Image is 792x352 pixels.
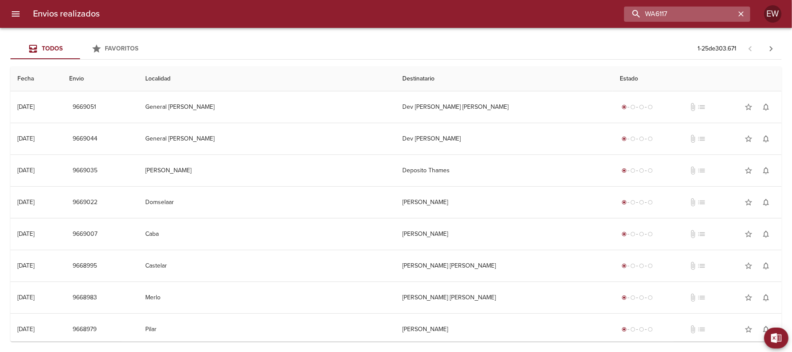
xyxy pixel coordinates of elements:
[10,38,150,59] div: Tabs Envios
[688,198,697,207] span: No tiene documentos adjuntos
[740,162,757,179] button: Agregar a favoritos
[639,168,644,173] span: radio_button_unchecked
[69,163,101,179] button: 9669035
[688,325,697,334] span: No tiene documentos adjuntos
[620,198,655,207] div: Generado
[639,231,644,237] span: radio_button_unchecked
[648,263,653,268] span: radio_button_unchecked
[73,292,97,303] span: 9668983
[73,197,97,208] span: 9669022
[688,293,697,302] span: No tiene documentos adjuntos
[648,231,653,237] span: radio_button_unchecked
[62,67,138,91] th: Envio
[395,123,613,154] td: Dev [PERSON_NAME]
[138,282,395,313] td: Merlo
[697,325,706,334] span: No tiene pedido asociado
[620,293,655,302] div: Generado
[744,325,753,334] span: star_border
[740,289,757,306] button: Agregar a favoritos
[744,261,753,270] span: star_border
[138,91,395,123] td: General [PERSON_NAME]
[17,325,34,333] div: [DATE]
[624,7,735,22] input: buscar
[757,321,775,338] button: Activar notificaciones
[757,225,775,243] button: Activar notificaciones
[744,198,753,207] span: star_border
[762,230,770,238] span: notifications_none
[69,194,101,211] button: 9669022
[622,295,627,300] span: radio_button_checked
[639,200,644,205] span: radio_button_unchecked
[639,136,644,141] span: radio_button_unchecked
[73,261,97,272] span: 9668995
[395,187,613,218] td: [PERSON_NAME]
[69,322,100,338] button: 9668979
[622,104,627,110] span: radio_button_checked
[630,231,635,237] span: radio_button_unchecked
[620,134,655,143] div: Generado
[697,293,706,302] span: No tiene pedido asociado
[762,293,770,302] span: notifications_none
[622,168,627,173] span: radio_button_checked
[757,130,775,148] button: Activar notificaciones
[697,134,706,143] span: No tiene pedido asociado
[744,166,753,175] span: star_border
[17,103,34,111] div: [DATE]
[639,263,644,268] span: radio_button_unchecked
[648,104,653,110] span: radio_button_unchecked
[138,314,395,345] td: Pilar
[697,261,706,270] span: No tiene pedido asociado
[17,294,34,301] div: [DATE]
[620,261,655,270] div: Generado
[622,327,627,332] span: radio_button_checked
[762,166,770,175] span: notifications_none
[648,327,653,332] span: radio_button_unchecked
[622,200,627,205] span: radio_button_checked
[630,104,635,110] span: radio_button_unchecked
[744,293,753,302] span: star_border
[764,328,789,349] button: Exportar Excel
[639,327,644,332] span: radio_button_unchecked
[5,3,26,24] button: menu
[138,250,395,282] td: Castelar
[395,250,613,282] td: [PERSON_NAME] [PERSON_NAME]
[622,263,627,268] span: radio_button_checked
[688,166,697,175] span: No tiene documentos adjuntos
[73,165,97,176] span: 9669035
[697,230,706,238] span: No tiene pedido asociado
[33,7,100,21] h6: Envios realizados
[630,263,635,268] span: radio_button_unchecked
[69,290,100,306] button: 9668983
[639,295,644,300] span: radio_button_unchecked
[740,257,757,275] button: Agregar a favoritos
[395,67,613,91] th: Destinatario
[138,67,395,91] th: Localidad
[395,218,613,250] td: [PERSON_NAME]
[620,325,655,334] div: Generado
[10,67,62,91] th: Fecha
[697,198,706,207] span: No tiene pedido asociado
[73,134,97,144] span: 9669044
[639,104,644,110] span: radio_button_unchecked
[698,44,736,53] p: 1 - 25 de 303.671
[757,257,775,275] button: Activar notificaciones
[762,134,770,143] span: notifications_none
[620,166,655,175] div: Generado
[73,324,97,335] span: 9668979
[620,230,655,238] div: Generado
[69,226,101,242] button: 9669007
[648,168,653,173] span: radio_button_unchecked
[42,45,63,52] span: Todos
[17,262,34,269] div: [DATE]
[764,5,782,23] div: EW
[17,198,34,206] div: [DATE]
[740,98,757,116] button: Agregar a favoritos
[762,325,770,334] span: notifications_none
[757,289,775,306] button: Activar notificaciones
[105,45,139,52] span: Favoritos
[761,38,782,59] span: Pagina siguiente
[697,166,706,175] span: No tiene pedido asociado
[69,99,100,115] button: 9669051
[138,123,395,154] td: General [PERSON_NAME]
[648,295,653,300] span: radio_button_unchecked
